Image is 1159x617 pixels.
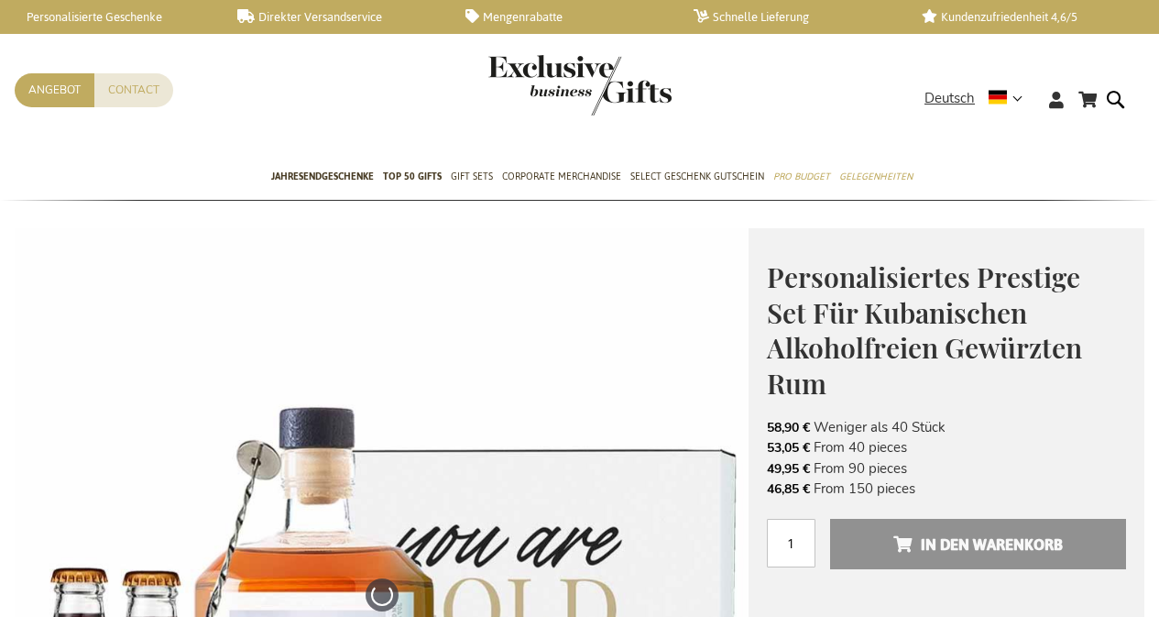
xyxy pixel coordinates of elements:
[767,479,1126,499] li: From 150 pieces
[767,460,810,478] span: 49,95 €
[924,88,975,109] span: Deutsch
[94,73,173,107] a: Contact
[767,259,1082,402] span: Personalisiertes Prestige Set Für Kubanischen Alkoholfreien Gewürzten Rum
[630,167,764,186] span: Select Geschenk Gutschein
[502,167,621,186] span: Corporate Merchandise
[237,9,436,25] a: Direkter Versandservice
[383,167,442,186] span: TOP 50 Gifts
[767,417,1126,437] li: Weniger als 40 Stück
[15,73,94,107] a: Angebot
[839,167,913,186] span: Gelegenheiten
[767,437,1126,457] li: From 40 pieces
[767,419,810,436] span: 58,90 €
[767,519,815,567] input: Menge
[502,155,621,201] a: Corporate Merchandise
[9,9,208,25] a: Personalisierte Geschenke
[773,167,830,186] span: Pro Budget
[839,155,913,201] a: Gelegenheiten
[773,155,830,201] a: Pro Budget
[451,167,493,186] span: Gift Sets
[271,155,374,201] a: Jahresendgeschenke
[922,9,1121,25] a: Kundenzufriedenheit 4,6/5
[767,458,1126,479] li: From 90 pieces
[630,155,764,201] a: Select Geschenk Gutschein
[694,9,892,25] a: Schnelle Lieferung
[767,480,810,498] span: 46,85 €
[451,155,493,201] a: Gift Sets
[488,55,672,116] img: Exclusive Business gifts logo
[465,9,664,25] a: Mengenrabatte
[383,155,442,201] a: TOP 50 Gifts
[767,439,810,457] span: 53,05 €
[488,55,580,116] a: store logo
[271,167,374,186] span: Jahresendgeschenke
